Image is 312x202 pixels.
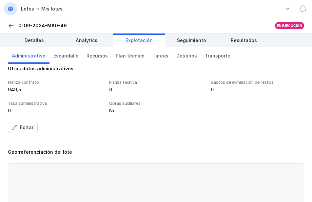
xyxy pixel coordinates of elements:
[8,47,49,64] a: Administrativo
[8,149,304,155] div: Georreferenciación del lote
[152,53,168,59] span: Tareas
[211,86,304,93] div: 0
[116,53,145,59] span: Plan técnico
[12,53,46,59] span: Administrativo
[8,65,304,72] div: Otros datos administrativos
[53,53,79,59] span: Escandallo
[201,47,234,64] a: Transporte
[109,80,203,85] div: Fianza técnica
[177,37,206,44] span: Seguimiento
[112,47,148,64] a: Plan técnico
[8,101,101,106] div: Tasa administrativa
[277,23,302,28] div: En ejecución
[211,80,304,85] div: Gastos de eliminación de restos
[8,34,60,47] a: Detalles
[8,122,38,133] button: Editar
[60,34,113,47] a: Analytics
[25,37,44,44] span: Detalles
[176,53,197,59] span: Destinos
[20,124,33,131] div: Editar
[18,22,67,29] div: 01OR-2024-MAD-49
[165,34,218,47] a: Seguimiento
[218,34,270,47] a: Resultados
[205,53,230,59] span: Transporte
[113,34,165,47] a: Explotación
[109,101,203,106] div: Obras auxiliares
[172,47,201,64] a: Destinos
[49,47,83,64] a: Escandallo
[109,86,203,93] div: 0
[76,37,97,44] span: Analytics
[8,86,101,93] div: 949,5
[21,6,34,12] div: Lotes
[8,107,101,114] div: 0
[87,53,108,59] span: Recursos
[41,6,63,12] div: Mis lotes
[109,107,203,114] div: No
[126,37,153,44] span: Explotación
[148,47,172,64] a: Tareas
[83,47,112,64] a: Recursos
[8,80,101,85] div: Fianza contrato
[231,37,257,44] span: Resultados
